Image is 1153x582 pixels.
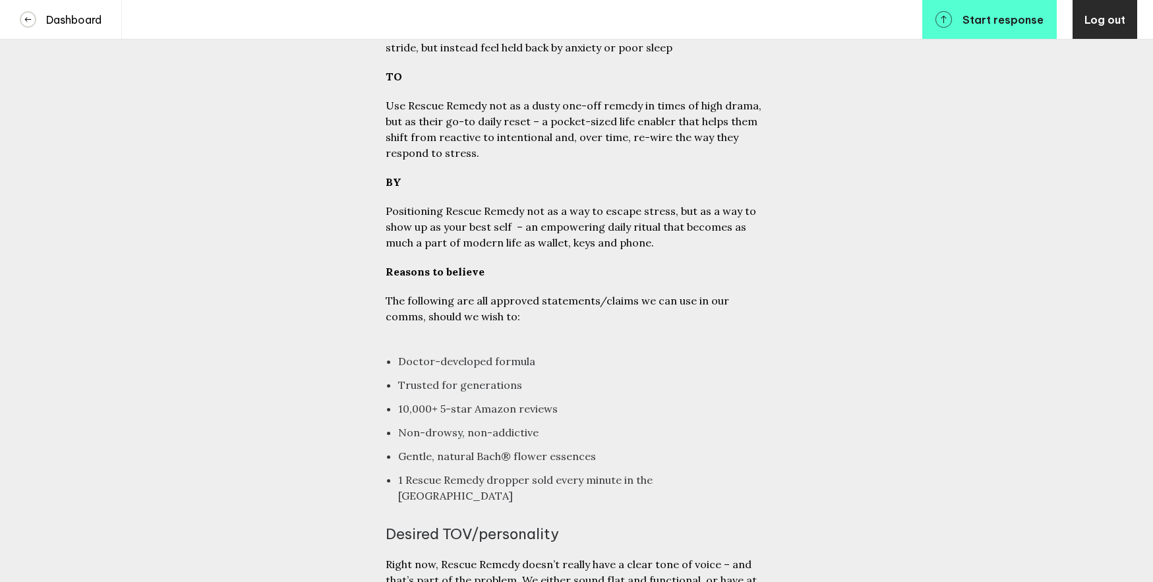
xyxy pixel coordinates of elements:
li: 10,000+ 5-star Amazon reviews [398,401,768,417]
p: The following are all approved statements/claims we can use in our comms, should we wish to: [386,293,768,324]
strong: Reasons to believe [386,265,485,278]
li: 1 Rescue Remedy dropper sold every minute in the [GEOGRAPHIC_DATA] [398,472,768,504]
li: Gentle, natural Bach® flower essences [398,448,768,464]
span: Start response [962,13,1044,26]
li: Doctor-developed formula [398,353,768,369]
p: Positioning Rescue Remedy not as a way to escape stress, but as a way to show up as your best sel... [386,203,768,250]
p: Use Rescue Remedy not as a dusty one-off remedy in times of high drama, but as their go-to daily ... [386,98,768,161]
li: Trusted for generations [398,377,768,393]
span: Log out [1084,13,1125,26]
strong: TO [386,70,402,83]
h4: Dashboard [36,13,102,26]
h3: Desired TOV/personality [386,525,768,543]
li: Non-drowsy, non-addictive [398,424,768,440]
p: wish they could handle stress more like the people who take it in their stride, but instead feel ... [386,24,768,55]
strong: BY [386,175,401,189]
